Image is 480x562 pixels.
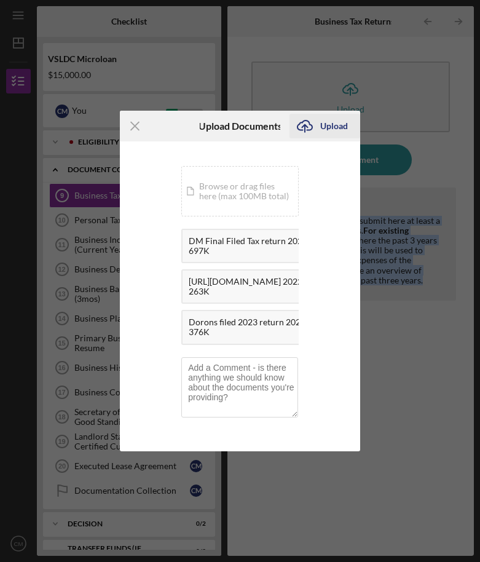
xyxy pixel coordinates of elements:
div: [URL][DOMAIN_NAME] 2022 (1).pdf [189,277,329,287]
button: Upload [289,114,360,138]
h6: Upload Documents [199,121,282,132]
div: 263K [189,287,329,296]
div: Dorons filed 2023 return 2023_TaxReturn (2).pdf [189,317,342,327]
div: DM Final Filed Tax return 2024_TaxReturn (1).1.pdf [189,236,342,246]
div: Upload [320,114,348,138]
div: 697K [189,246,342,256]
div: 376K [189,327,342,337]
